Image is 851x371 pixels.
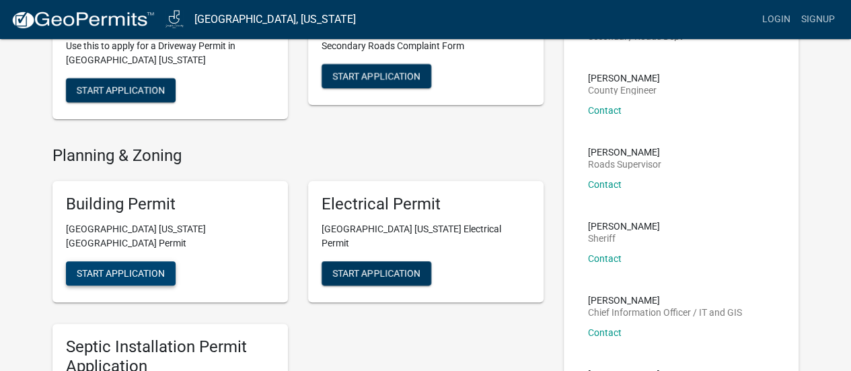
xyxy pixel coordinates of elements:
p: [GEOGRAPHIC_DATA] [US_STATE] Electrical Permit [322,222,530,250]
p: Sheriff [588,234,660,243]
p: Secondary Roads Complaint Form [322,39,530,53]
p: [GEOGRAPHIC_DATA] [US_STATE][GEOGRAPHIC_DATA] Permit [66,222,274,250]
p: [PERSON_NAME] [588,73,660,83]
p: Chief Information Officer / IT and GIS [588,308,742,317]
p: Use this to apply for a Driveway Permit in [GEOGRAPHIC_DATA] [US_STATE] [66,39,274,67]
p: [PERSON_NAME] [588,222,660,231]
span: Start Application [77,84,165,95]
h4: Planning & Zoning [52,146,544,166]
span: Start Application [332,70,420,81]
p: Roads Supervisor [588,160,661,169]
a: [GEOGRAPHIC_DATA], [US_STATE] [194,8,356,31]
a: Signup [796,7,840,32]
a: Contact [588,179,622,190]
img: Jasper County, Iowa [165,10,184,28]
a: Login [757,7,796,32]
button: Start Application [322,261,431,285]
p: [PERSON_NAME] [588,296,742,305]
button: Start Application [322,64,431,88]
a: Contact [588,105,622,116]
span: Start Application [332,268,420,279]
a: Contact [588,253,622,264]
a: Contact [588,327,622,338]
span: Start Application [77,268,165,279]
h5: Building Permit [66,195,274,214]
h5: Electrical Permit [322,195,530,214]
p: [PERSON_NAME] [588,147,661,157]
p: County Engineer [588,86,660,95]
button: Start Application [66,261,176,285]
button: Start Application [66,78,176,102]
